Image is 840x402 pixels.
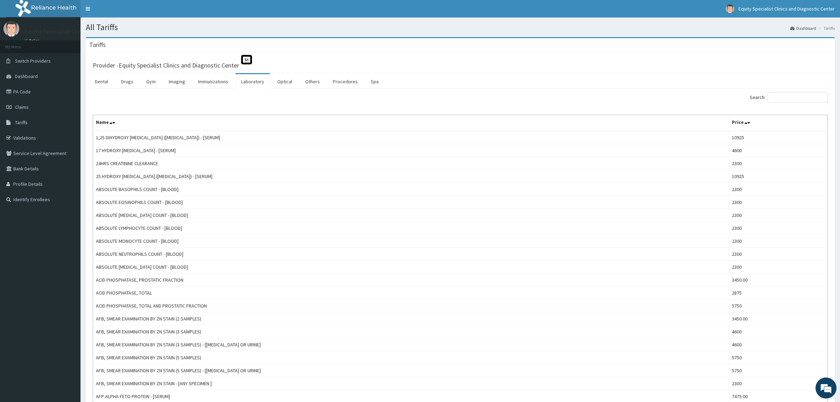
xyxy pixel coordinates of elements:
td: 2300 [729,235,827,248]
td: ABSOLUTE MONOCYTE COUNT - [BLOOD] [93,235,729,248]
a: Immunizations [192,74,234,89]
a: Gym [141,74,161,89]
a: Procedures [327,74,363,89]
td: ABSOLUTE LYMPHOCYTE COUNT - [BLOOD] [93,222,729,235]
td: ABSOLUTE [MEDICAL_DATA] COUNT - [BLOOD] [93,261,729,274]
h3: Tariffs [89,42,106,48]
span: Switch Providers [15,58,51,64]
td: 10925 [729,170,827,183]
td: ACID PHOSPHATASE, PROSTATIC FRACTION [93,274,729,287]
td: 2300 [729,261,827,274]
span: St [241,55,252,64]
a: Dental [89,74,114,89]
a: Optical [272,74,298,89]
td: ABSOLUTE NEUTROPHILS COUNT - [BLOOD] [93,248,729,261]
td: AFB, SMEAR EXAMINATION BY ZN STAIN (3 SAMPLES) [93,325,729,338]
a: Online [24,38,41,43]
td: 2300 [729,209,827,222]
span: Tariffs [15,119,28,126]
td: 17 HYDROXY-[MEDICAL_DATA] - [SERUM] [93,144,729,157]
td: ABSOLUTE BASOPHILS COUNT - [BLOOD] [93,183,729,196]
a: Drugs [115,74,139,89]
p: Equity Specialist Clinics and Diagnostic Center [24,28,151,35]
td: AFB, SMEAR EXAMINATION BY ZN STAIN (3 SAMPLES) - [[MEDICAL_DATA] OR URINE] [93,338,729,351]
td: 5750 [729,351,827,364]
th: Price [729,115,827,131]
td: 5750 [729,364,827,377]
td: 2300 [729,196,827,209]
td: 4600 [729,325,827,338]
a: Others [300,74,325,89]
td: 2300 [729,157,827,170]
li: Tariffs [817,25,835,31]
img: User Image [726,5,734,13]
a: Spa [365,74,384,89]
label: Search: [750,92,828,103]
td: 2300 [729,222,827,235]
h1: All Tariffs [86,23,835,32]
td: ABSOLUTE [MEDICAL_DATA] COUNT - [BLOOD] [93,209,729,222]
td: ABSOLUTE EOSINOPHILS COUNT - [BLOOD] [93,196,729,209]
td: 2300 [729,248,827,261]
td: AFB, SMEAR EXAMINATION BY ZN STAIN (2 SAMPLES) [93,312,729,325]
img: User Image [3,21,19,37]
span: Claims [15,104,29,110]
span: Equity Specialist Clinics and Diagnostic Center [738,6,835,12]
td: ACID PHOSPHATASE, TOTAL [93,287,729,299]
span: Dashboard [15,73,38,79]
a: Dashboard [790,25,816,31]
td: 24HRS CREATININE CLEARANCE [93,157,729,170]
a: Imaging [163,74,191,89]
td: 3450.00 [729,274,827,287]
h3: Provider - Equity Specialist Clinics and Diagnostic Center [93,62,239,69]
td: 3450.00 [729,312,827,325]
input: Search: [768,92,828,103]
td: 4600 [729,338,827,351]
td: 2300 [729,183,827,196]
td: 25 HYDROXY [MEDICAL_DATA] ([MEDICAL_DATA]) - [SERUM] [93,170,729,183]
td: 5750 [729,299,827,312]
a: Laboratory [236,74,270,89]
th: Name [93,115,729,131]
td: 2875 [729,287,827,299]
td: 2300 [729,377,827,390]
td: ACID PHOSPHATASE, TOTAL AND PROSTATIC FRACTION [93,299,729,312]
td: AFB, SMEAR EXAMINATION BY ZN STAIN (5 SAMPLES) - [[MEDICAL_DATA] OR URINE] [93,364,729,377]
td: 4600 [729,144,827,157]
td: AFB, SMEAR EXAMINATION BY ZN STAIN (5 SAMPLES) [93,351,729,364]
td: 10925 [729,131,827,144]
td: 1,25 DIHYDROXY [MEDICAL_DATA] ([MEDICAL_DATA]) - [SERUM] [93,131,729,144]
td: AFB, SMEAR EXAMINATION BY ZN STAIN - [ANY SPECIMEN ] [93,377,729,390]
